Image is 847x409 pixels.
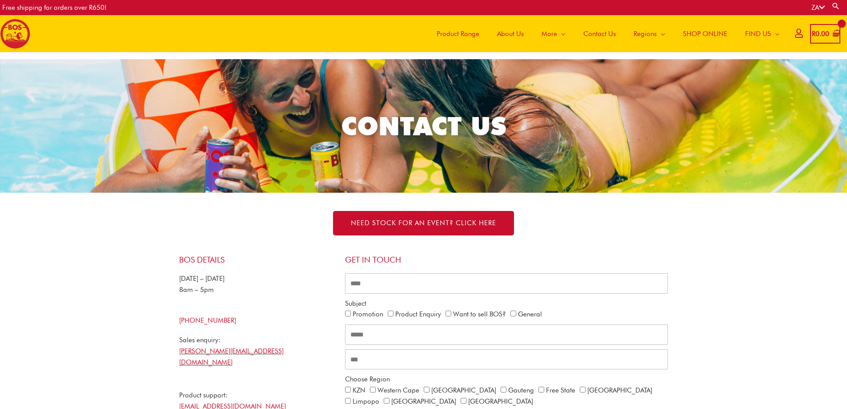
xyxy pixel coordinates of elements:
label: Limpopo [353,397,379,405]
span: SHOP ONLINE [683,20,727,47]
a: Search button [831,2,840,10]
a: Regions [625,15,674,52]
label: Promotion [353,310,383,318]
span: [DATE] – [DATE] [179,275,225,283]
a: NEED STOCK FOR AN EVENT? Click here [333,211,514,235]
label: Choose Region [345,374,390,385]
a: About Us [488,15,533,52]
h2: CONTACT US [175,109,672,142]
label: Gauteng [508,386,534,394]
a: More [533,15,574,52]
bdi: 0.00 [812,30,829,38]
label: [GEOGRAPHIC_DATA] [391,397,456,405]
label: General [518,310,542,318]
h4: Get in touch [345,255,668,265]
span: More [542,20,557,47]
span: FIND US [745,20,771,47]
span: Product Range [437,20,479,47]
span: About Us [497,20,524,47]
label: [GEOGRAPHIC_DATA] [468,397,533,405]
a: Product Range [428,15,488,52]
label: Subject [345,298,366,309]
a: Contact Us [574,15,625,52]
a: View Shopping Cart, empty [810,24,840,44]
label: Product Enquiry [395,310,441,318]
span: R [812,30,815,38]
a: [PERSON_NAME][EMAIL_ADDRESS][DOMAIN_NAME] [179,347,284,366]
a: [PHONE_NUMBER] [179,316,236,324]
label: Free State [546,386,575,394]
span: Regions [634,20,657,47]
label: KZN [353,386,365,394]
span: 8am – 5pm [179,286,214,294]
h4: BOS Details [179,255,336,265]
label: Western Cape [377,386,419,394]
a: ZA [811,4,825,12]
label: Want to sell BOS? [453,310,506,318]
nav: Site Navigation [421,15,788,52]
label: [GEOGRAPHIC_DATA] [587,386,652,394]
span: NEED STOCK FOR AN EVENT? Click here [351,220,496,227]
span: Contact Us [583,20,616,47]
label: [GEOGRAPHIC_DATA] [431,386,496,394]
a: SHOP ONLINE [674,15,736,52]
